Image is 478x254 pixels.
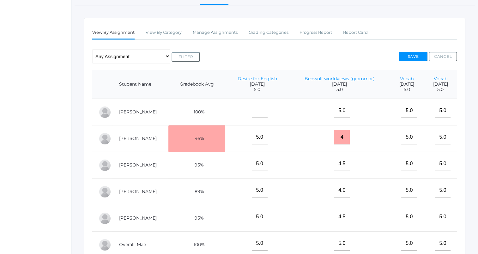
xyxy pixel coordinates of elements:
td: 95% [168,152,226,178]
a: View By Assignment [92,26,135,40]
a: Report Card [343,26,368,39]
a: Manage Assignments [193,26,238,39]
div: Mae Overall [99,239,111,251]
th: Student Name [113,70,168,99]
span: 5.0 [396,87,417,92]
div: Natalia Nichols [99,212,111,225]
div: Wylie Myers [99,185,111,198]
span: 5.0 [430,87,451,92]
a: [PERSON_NAME] [119,136,157,141]
button: Save [399,52,427,61]
a: Progress Report [300,26,332,39]
a: Desire for English [238,76,277,82]
a: [PERSON_NAME] [119,109,157,115]
a: Vocab [400,76,414,82]
td: 46% [168,125,226,152]
span: [DATE] [396,82,417,87]
span: 5.0 [295,87,384,92]
button: Cancel [429,52,457,61]
span: [DATE] [232,82,282,87]
a: [PERSON_NAME] [119,189,157,194]
div: Ryan Lawler [99,159,111,172]
span: [DATE] [295,82,384,87]
a: Beowulf worldviews (grammar) [305,76,375,82]
a: Grading Categories [249,26,288,39]
button: Filter [172,52,200,62]
div: Wyatt Hill [99,132,111,145]
div: Reese Carr [99,106,111,118]
span: [DATE] [430,82,451,87]
a: [PERSON_NAME] [119,162,157,168]
a: Vocab [433,76,447,82]
a: View By Category [146,26,182,39]
td: 95% [168,205,226,232]
span: 5.0 [232,87,282,92]
td: 89% [168,178,226,205]
a: [PERSON_NAME] [119,215,157,221]
td: 100% [168,99,226,125]
a: Overall, Mae [119,242,146,247]
th: Gradebook Avg [168,70,226,99]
